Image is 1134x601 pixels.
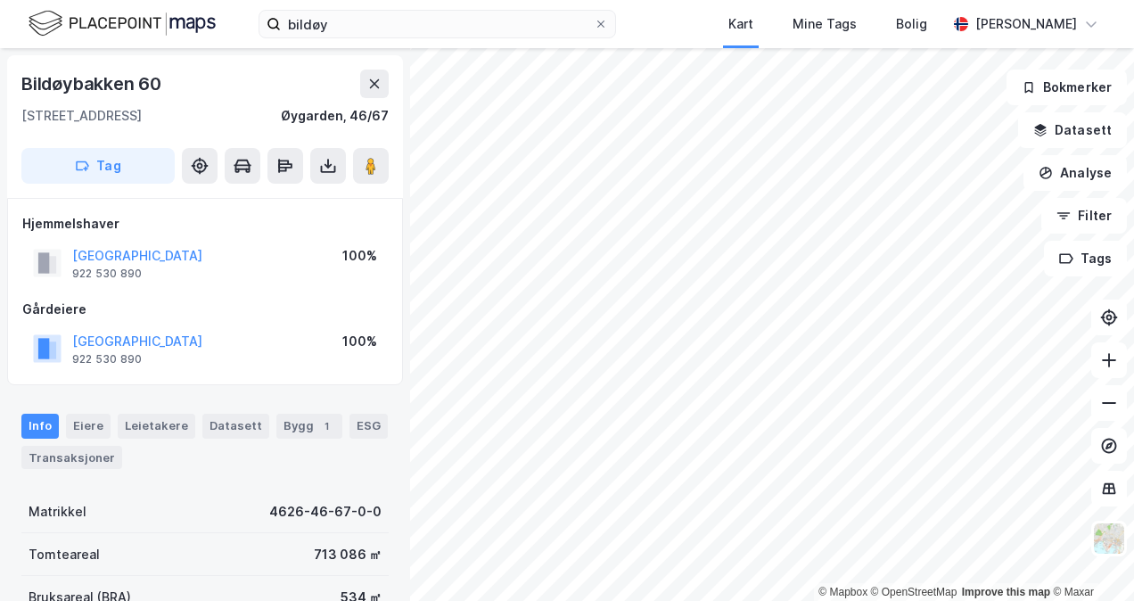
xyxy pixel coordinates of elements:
[349,414,388,439] div: ESG
[21,446,122,469] div: Transaksjoner
[276,414,342,439] div: Bygg
[1018,112,1127,148] button: Datasett
[896,13,927,35] div: Bolig
[29,501,86,523] div: Matrikkel
[21,70,165,98] div: Bildøybakken 60
[21,414,59,439] div: Info
[314,544,382,565] div: 713 086 ㎡
[871,586,957,598] a: OpenStreetMap
[1007,70,1127,105] button: Bokmerker
[342,245,377,267] div: 100%
[72,267,142,281] div: 922 530 890
[281,11,594,37] input: Søk på adresse, matrikkel, gårdeiere, leietakere eller personer
[269,501,382,523] div: 4626-46-67-0-0
[1041,198,1127,234] button: Filter
[1023,155,1127,191] button: Analyse
[281,105,389,127] div: Øygarden, 46/67
[22,299,388,320] div: Gårdeiere
[22,213,388,235] div: Hjemmelshaver
[962,586,1050,598] a: Improve this map
[1045,515,1134,601] div: Kontrollprogram for chat
[818,586,867,598] a: Mapbox
[29,544,100,565] div: Tomteareal
[66,414,111,439] div: Eiere
[29,8,216,39] img: logo.f888ab2527a4732fd821a326f86c7f29.svg
[1045,515,1134,601] iframe: Chat Widget
[202,414,269,439] div: Datasett
[793,13,857,35] div: Mine Tags
[342,331,377,352] div: 100%
[317,417,335,435] div: 1
[728,13,753,35] div: Kart
[118,414,195,439] div: Leietakere
[21,105,142,127] div: [STREET_ADDRESS]
[975,13,1077,35] div: [PERSON_NAME]
[72,352,142,366] div: 922 530 890
[1044,241,1127,276] button: Tags
[21,148,175,184] button: Tag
